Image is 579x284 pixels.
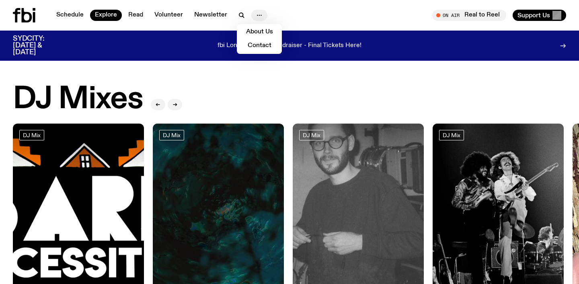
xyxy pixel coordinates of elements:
a: About Us [239,27,279,38]
a: DJ Mix [299,130,324,140]
a: Schedule [51,10,88,21]
p: fbi Long Weekend Fundraiser - Final Tickets Here! [218,42,361,49]
a: Contact [239,40,279,51]
a: Read [123,10,148,21]
a: Volunteer [150,10,188,21]
span: Support Us [517,12,550,19]
span: DJ Mix [23,132,41,138]
span: DJ Mix [163,132,181,138]
h2: DJ Mixes [13,84,143,115]
button: On AirReal to Reel [432,10,506,21]
a: Newsletter [189,10,232,21]
a: Explore [90,10,122,21]
button: Support Us [513,10,566,21]
a: DJ Mix [19,130,44,140]
h3: SYDCITY: [DATE] & [DATE] [13,35,64,56]
span: DJ Mix [443,132,460,138]
span: DJ Mix [303,132,320,138]
a: DJ Mix [439,130,464,140]
a: DJ Mix [159,130,184,140]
